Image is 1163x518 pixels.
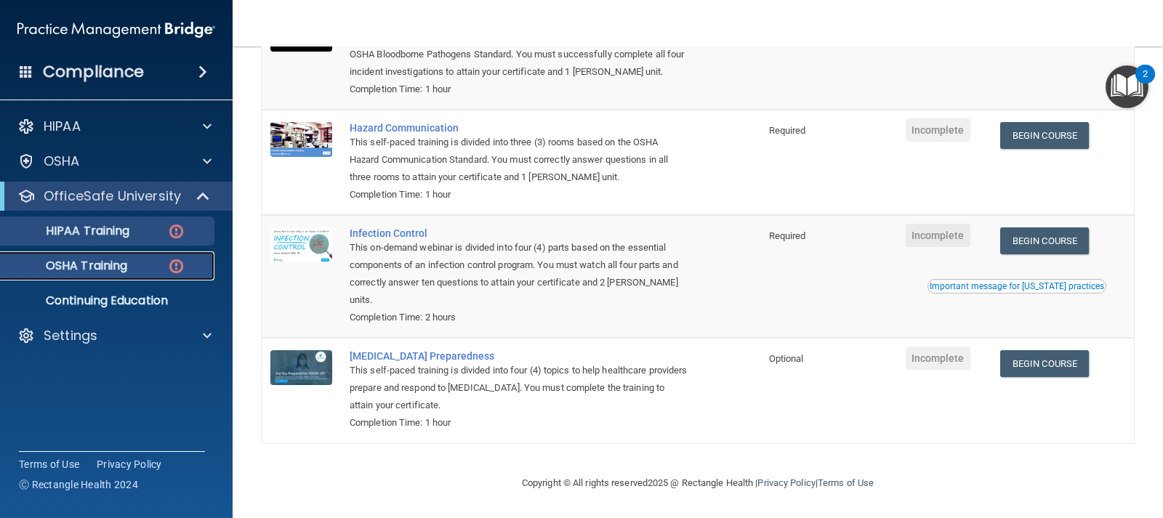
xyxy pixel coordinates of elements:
[17,327,212,344] a: Settings
[350,227,688,239] a: Infection Control
[17,118,212,135] a: HIPAA
[350,239,688,309] div: This on-demand webinar is divided into four (4) parts based on the essential components of an inf...
[757,477,815,488] a: Privacy Policy
[44,153,80,170] p: OSHA
[769,125,806,136] span: Required
[19,477,138,492] span: Ⓒ Rectangle Health 2024
[167,257,185,275] img: danger-circle.6113f641.png
[44,187,181,205] p: OfficeSafe University
[9,294,208,308] p: Continuing Education
[17,15,215,44] img: PMB logo
[97,457,162,472] a: Privacy Policy
[350,134,688,186] div: This self-paced training is divided into three (3) rooms based on the OSHA Hazard Communication S...
[9,224,129,238] p: HIPAA Training
[44,327,97,344] p: Settings
[906,118,970,142] span: Incomplete
[19,457,79,472] a: Terms of Use
[350,414,688,432] div: Completion Time: 1 hour
[17,153,212,170] a: OSHA
[350,28,688,81] div: This self-paced training is divided into four (4) exposure incidents based on the OSHA Bloodborne...
[1106,65,1148,108] button: Open Resource Center, 2 new notifications
[432,460,963,506] div: Copyright © All rights reserved 2025 @ Rectangle Health | |
[17,187,211,205] a: OfficeSafe University
[44,118,81,135] p: HIPAA
[167,222,185,240] img: danger-circle.6113f641.png
[350,350,688,362] a: [MEDICAL_DATA] Preparedness
[350,122,688,134] a: Hazard Communication
[906,347,970,370] span: Incomplete
[350,81,688,98] div: Completion Time: 1 hour
[818,477,874,488] a: Terms of Use
[769,230,806,241] span: Required
[1143,74,1148,93] div: 2
[43,62,144,82] h4: Compliance
[350,186,688,203] div: Completion Time: 1 hour
[1000,122,1089,149] a: Begin Course
[1000,350,1089,377] a: Begin Course
[906,224,970,247] span: Incomplete
[1000,227,1089,254] a: Begin Course
[927,279,1106,294] button: Read this if you are a dental practitioner in the state of CA
[930,282,1104,291] div: Important message for [US_STATE] practices
[350,309,688,326] div: Completion Time: 2 hours
[9,259,127,273] p: OSHA Training
[912,434,1146,493] iframe: Drift Widget Chat Controller
[350,362,688,414] div: This self-paced training is divided into four (4) topics to help healthcare providers prepare and...
[769,353,804,364] span: Optional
